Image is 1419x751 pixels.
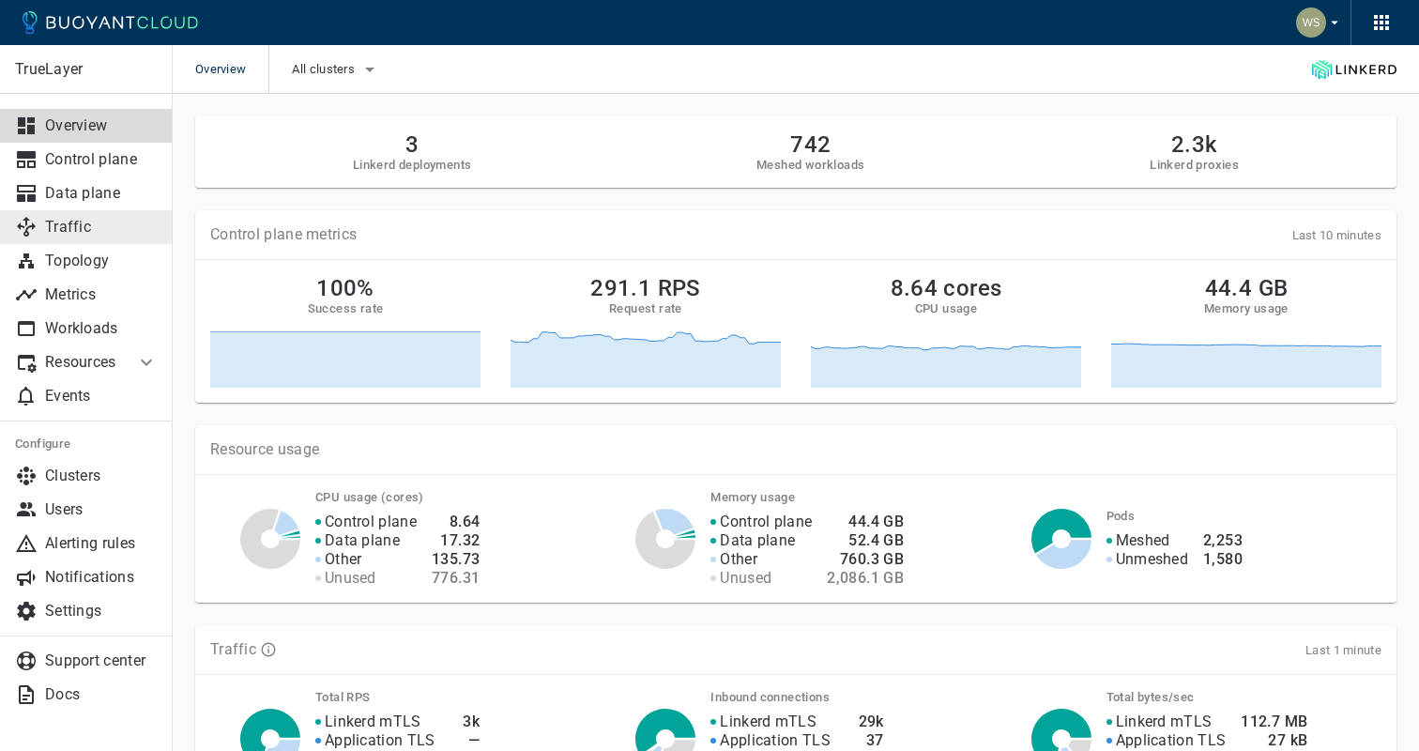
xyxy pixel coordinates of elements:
p: Linkerd mTLS [720,713,816,731]
p: Other [325,550,362,569]
h4: 3k [450,713,481,731]
h4: 17.32 [432,531,480,550]
h5: Configure [15,437,158,452]
p: Overview [45,116,158,135]
p: Unused [325,569,376,588]
p: Resource usage [210,440,1381,459]
span: Last 10 minutes [1292,228,1382,242]
p: Control plane [325,513,417,531]
a: 44.4 GBMemory usage [1111,275,1381,388]
img: Weichung Shaw [1296,8,1326,38]
h5: CPU usage [915,301,978,316]
p: Application TLS [1116,731,1227,750]
h2: 44.4 GB [1205,275,1289,301]
h4: — [450,731,481,750]
h4: 760.3 GB [827,550,904,569]
h4: 44.4 GB [827,513,904,531]
h2: 2.3k [1150,131,1239,158]
a: 291.1 RPSRequest rate [511,275,781,388]
h4: 2,253 [1203,531,1243,550]
h5: Linkerd proxies [1150,158,1239,173]
p: Resources [45,353,120,372]
h4: 1,580 [1203,550,1243,569]
span: Overview [195,45,268,94]
h2: 742 [756,131,864,158]
p: Control plane metrics [210,225,357,244]
p: Docs [45,685,158,704]
a: 100%Success rate [210,275,481,388]
p: Support center [45,651,158,670]
p: Workloads [45,319,158,338]
h5: Request rate [609,301,682,316]
p: Linkerd mTLS [1116,713,1213,731]
p: Settings [45,602,158,621]
p: Alerting rules [45,534,158,553]
p: Meshed [1116,531,1170,550]
a: 8.64 coresCPU usage [811,275,1081,388]
p: Linkerd mTLS [325,713,421,731]
h4: 29k [846,713,884,731]
h4: 135.73 [432,550,480,569]
p: Control plane [720,513,812,531]
p: Application TLS [325,731,435,750]
p: TrueLayer [15,60,157,79]
svg: TLS data is compiled from traffic seen by Linkerd proxies. RPS and TCP bytes reflect both inbound... [260,641,277,658]
h5: Meshed workloads [756,158,864,173]
p: Unused [720,569,771,588]
h4: 112.7 MB [1241,713,1307,731]
p: Data plane [720,531,795,550]
h5: Memory usage [1204,301,1289,316]
h2: 3 [353,131,472,158]
h2: 291.1 RPS [590,275,701,301]
h4: 37 [846,731,884,750]
p: Unmeshed [1116,550,1188,569]
p: Users [45,500,158,519]
button: All clusters [292,55,381,84]
p: Other [720,550,757,569]
h2: 100% [316,275,374,301]
p: Data plane [45,184,158,203]
h5: Success rate [308,301,384,316]
p: Notifications [45,568,158,587]
p: Control plane [45,150,158,169]
p: Clusters [45,467,158,485]
h4: 776.31 [432,569,480,588]
h4: 2,086.1 GB [827,569,904,588]
h4: 52.4 GB [827,531,904,550]
p: Topology [45,252,158,270]
p: Events [45,387,158,406]
p: Traffic [210,640,256,659]
h4: 27 kB [1241,731,1307,750]
p: Metrics [45,285,158,304]
h4: 8.64 [432,513,480,531]
h2: 8.64 cores [891,275,1002,301]
p: Traffic [45,218,158,237]
span: All clusters [292,62,359,77]
p: Data plane [325,531,400,550]
h5: Linkerd deployments [353,158,472,173]
span: Last 1 minute [1305,643,1381,657]
p: Application TLS [720,731,831,750]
